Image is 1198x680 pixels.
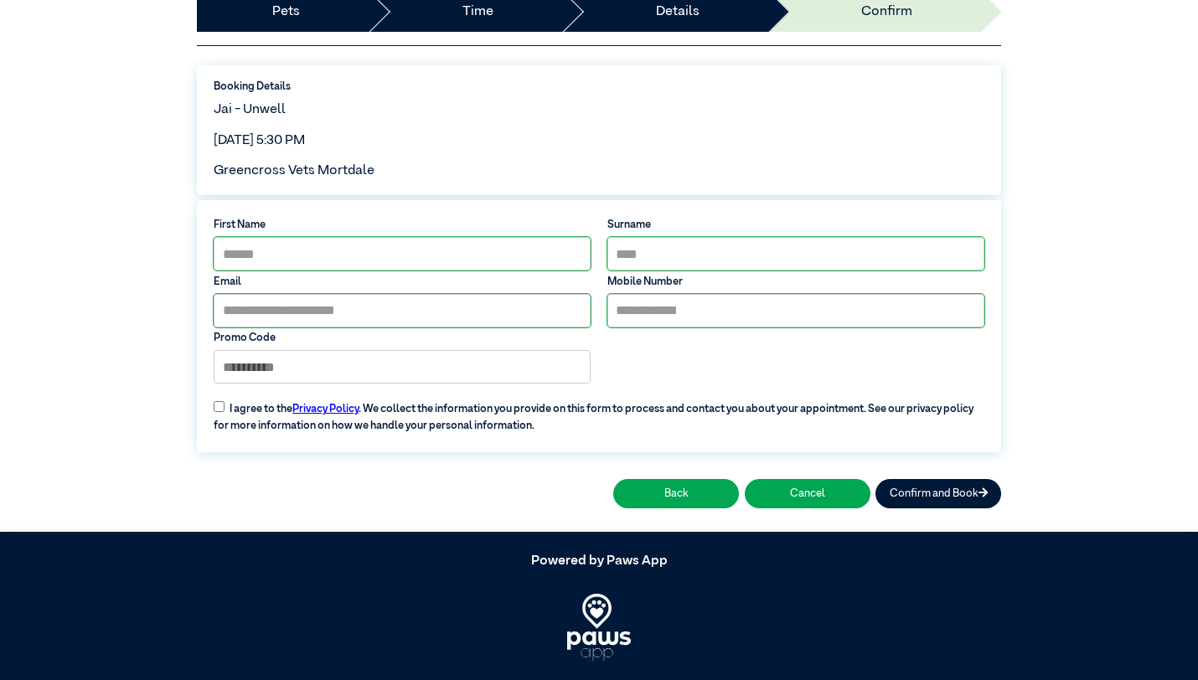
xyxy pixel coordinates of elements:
h5: Powered by Paws App [197,554,1001,569]
span: Jai - Unwell [214,103,286,116]
label: Email [214,274,591,290]
label: I agree to the . We collect the information you provide on this form to process and contact you a... [205,391,992,434]
label: Surname [607,217,984,233]
label: Mobile Number [607,274,984,290]
label: Promo Code [214,330,591,346]
button: Back [613,479,739,508]
img: PawsApp [567,594,632,661]
a: Pets [272,2,300,22]
button: Cancel [745,479,870,508]
button: Confirm and Book [875,479,1001,508]
a: Details [656,2,700,22]
label: First Name [214,217,591,233]
a: Privacy Policy [292,404,359,415]
input: I agree to thePrivacy Policy. We collect the information you provide on this form to process and ... [214,401,225,412]
label: Booking Details [214,79,984,95]
span: Greencross Vets Mortdale [214,164,374,178]
a: Time [462,2,493,22]
span: [DATE] 5:30 PM [214,134,305,147]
